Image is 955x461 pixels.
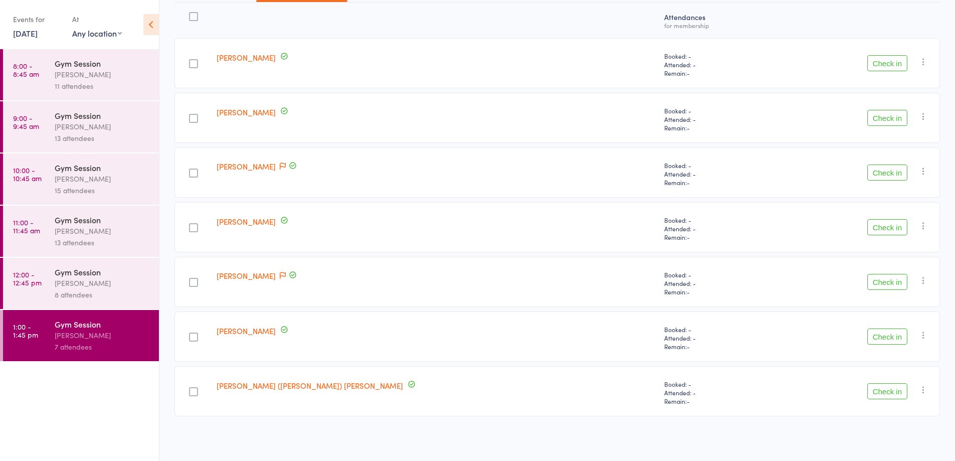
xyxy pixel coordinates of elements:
div: 13 attendees [55,132,150,144]
a: [PERSON_NAME] [217,270,276,281]
div: At [72,11,122,28]
span: Booked: - [664,106,770,115]
div: 13 attendees [55,237,150,248]
span: Remain: [664,342,770,351]
span: Booked: - [664,161,770,170]
a: [PERSON_NAME] [217,52,276,63]
time: 10:00 - 10:45 am [13,166,42,182]
a: [DATE] [13,28,38,39]
button: Check in [867,274,907,290]
span: Booked: - [664,380,770,388]
div: 7 attendees [55,341,150,353]
span: - [687,397,690,405]
button: Check in [867,219,907,235]
div: 8 attendees [55,289,150,300]
span: Remain: [664,178,770,187]
span: Remain: [664,287,770,296]
a: 12:00 -12:45 pmGym Session[PERSON_NAME]8 attendees [3,258,159,309]
div: Events for [13,11,62,28]
span: - [687,342,690,351]
div: [PERSON_NAME] [55,225,150,237]
span: - [687,233,690,241]
a: 11:00 -11:45 amGym Session[PERSON_NAME]13 attendees [3,206,159,257]
span: Remain: [664,233,770,241]
div: [PERSON_NAME] [55,121,150,132]
span: Booked: - [664,52,770,60]
a: 8:00 -8:45 amGym Session[PERSON_NAME]11 attendees [3,49,159,100]
div: Gym Session [55,266,150,277]
div: 11 attendees [55,80,150,92]
span: Attended: - [664,170,770,178]
div: Gym Session [55,319,150,330]
a: [PERSON_NAME] [217,161,276,172]
span: - [687,178,690,187]
a: 10:00 -10:45 amGym Session[PERSON_NAME]15 attendees [3,153,159,205]
a: [PERSON_NAME] [217,216,276,227]
span: Attended: - [664,115,770,123]
span: - [687,123,690,132]
span: Booked: - [664,216,770,224]
div: [PERSON_NAME] [55,330,150,341]
a: [PERSON_NAME] ([PERSON_NAME]) [PERSON_NAME] [217,380,403,391]
div: Gym Session [55,162,150,173]
span: - [687,287,690,296]
span: Remain: [664,123,770,132]
div: Gym Session [55,110,150,121]
time: 12:00 - 12:45 pm [13,270,42,286]
div: Atten­dances [660,7,774,34]
span: Attended: - [664,334,770,342]
a: 9:00 -9:45 amGym Session[PERSON_NAME]13 attendees [3,101,159,152]
button: Check in [867,55,907,71]
div: Gym Session [55,214,150,225]
div: for membership [664,22,770,29]
span: Booked: - [664,325,770,334]
button: Check in [867,165,907,181]
time: 9:00 - 9:45 am [13,114,39,130]
span: - [687,69,690,77]
span: Remain: [664,69,770,77]
button: Check in [867,329,907,345]
time: 1:00 - 1:45 pm [13,323,38,339]
time: 8:00 - 8:45 am [13,62,39,78]
span: Remain: [664,397,770,405]
span: Booked: - [664,270,770,279]
span: Attended: - [664,60,770,69]
a: [PERSON_NAME] [217,326,276,336]
div: Gym Session [55,58,150,69]
div: [PERSON_NAME] [55,277,150,289]
a: [PERSON_NAME] [217,107,276,117]
time: 11:00 - 11:45 am [13,218,40,234]
div: 15 attendees [55,185,150,196]
button: Check in [867,110,907,126]
button: Check in [867,383,907,399]
div: [PERSON_NAME] [55,173,150,185]
span: Attended: - [664,279,770,287]
span: Attended: - [664,388,770,397]
span: Attended: - [664,224,770,233]
div: [PERSON_NAME] [55,69,150,80]
a: 1:00 -1:45 pmGym Session[PERSON_NAME]7 attendees [3,310,159,361]
div: Any location [72,28,122,39]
